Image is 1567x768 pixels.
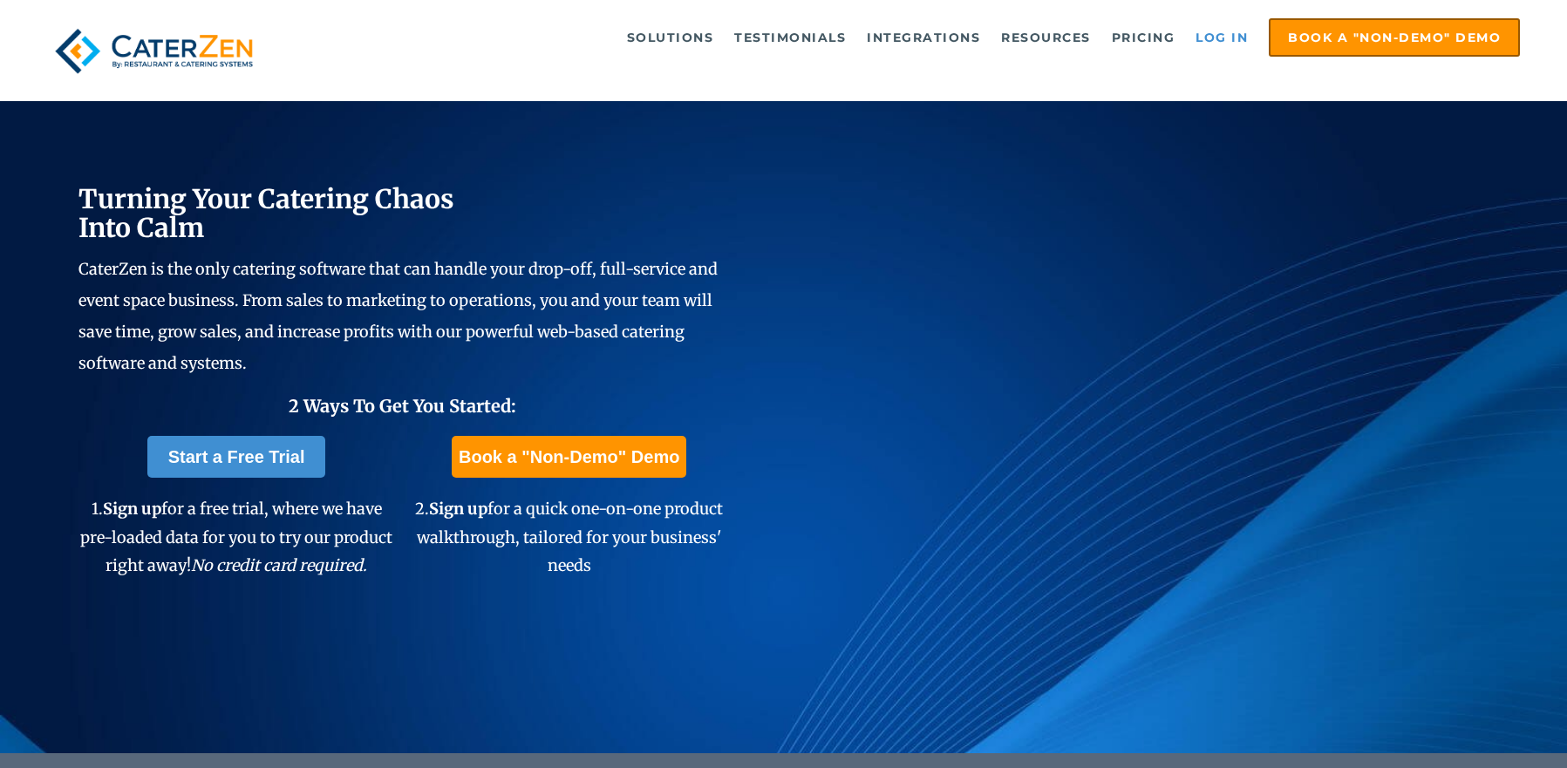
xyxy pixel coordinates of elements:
[726,20,855,55] a: Testimonials
[618,20,723,55] a: Solutions
[80,499,392,575] span: 1. for a free trial, where we have pre-loaded data for you to try our product right away!
[147,436,326,478] a: Start a Free Trial
[452,436,686,478] a: Book a "Non-Demo" Demo
[47,18,261,84] img: caterzen
[78,182,454,244] span: Turning Your Catering Chaos Into Calm
[1269,18,1520,57] a: Book a "Non-Demo" Demo
[1103,20,1184,55] a: Pricing
[992,20,1100,55] a: Resources
[299,18,1520,57] div: Navigation Menu
[78,259,718,373] span: CaterZen is the only catering software that can handle your drop-off, full-service and event spac...
[429,499,487,519] span: Sign up
[415,499,723,575] span: 2. for a quick one-on-one product walkthrough, tailored for your business' needs
[289,395,516,417] span: 2 Ways To Get You Started:
[858,20,989,55] a: Integrations
[191,555,367,575] em: No credit card required.
[103,499,161,519] span: Sign up
[1187,20,1257,55] a: Log in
